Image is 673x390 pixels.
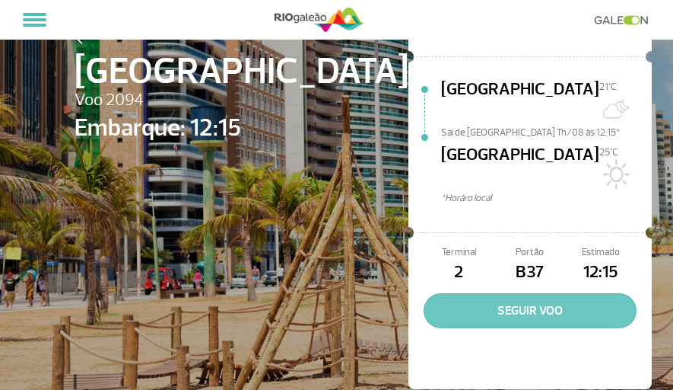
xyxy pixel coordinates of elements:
[494,245,565,260] span: Portão
[441,126,652,136] span: Sai de [GEOGRAPHIC_DATA] Th/08 às 12:15*
[424,245,494,260] span: Terminal
[441,77,599,126] span: [GEOGRAPHIC_DATA]
[565,245,636,260] span: Estimado
[441,191,652,206] span: *Horáro local
[599,81,617,93] span: 21°C
[599,94,630,124] img: Muitas nuvens
[75,88,408,113] span: Voo 2094
[75,44,408,99] span: [GEOGRAPHIC_DATA]
[599,146,618,158] span: 25°C
[424,293,636,328] button: SEGUIR VOO
[494,260,565,286] span: B37
[424,260,494,286] span: 2
[75,110,408,146] span: Embarque: 12:15
[599,159,630,190] img: Sol
[565,260,636,286] span: 12:15
[441,142,599,191] span: [GEOGRAPHIC_DATA]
